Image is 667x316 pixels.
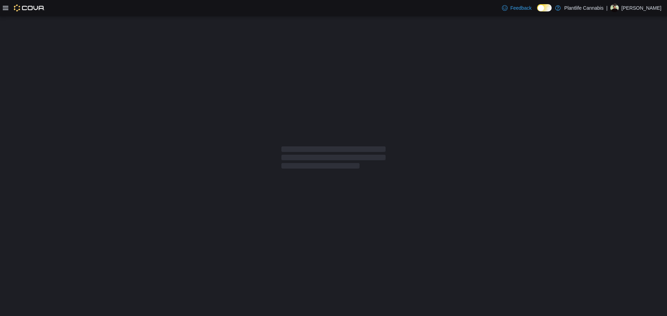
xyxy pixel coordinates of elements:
p: [PERSON_NAME] [621,4,661,12]
input: Dark Mode [537,4,552,11]
div: Rian Lamontagne [610,4,619,12]
p: | [606,4,608,12]
span: Feedback [510,5,532,11]
img: Cova [14,5,45,11]
p: Plantlife Cannabis [564,4,603,12]
span: Loading [281,148,386,170]
a: Feedback [499,1,534,15]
